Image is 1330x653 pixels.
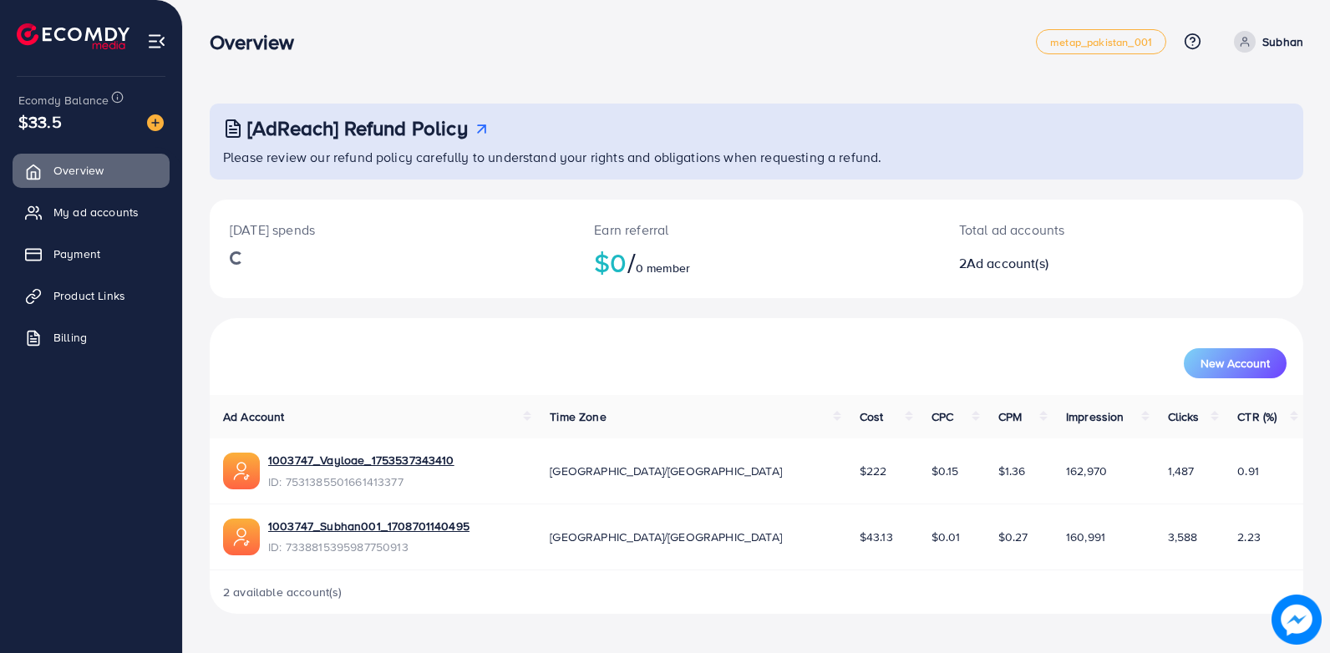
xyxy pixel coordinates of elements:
button: New Account [1184,348,1287,378]
a: Product Links [13,279,170,312]
p: Subhan [1262,32,1303,52]
span: [GEOGRAPHIC_DATA]/[GEOGRAPHIC_DATA] [550,463,782,479]
a: 1003747_Subhan001_1708701140495 [268,518,470,534]
span: Ad account(s) [967,254,1048,272]
span: 2.23 [1237,529,1261,545]
span: Ecomdy Balance [18,92,109,109]
a: metap_pakistan_001 [1036,29,1166,54]
a: Payment [13,237,170,271]
a: My ad accounts [13,195,170,229]
span: 0 member [636,260,690,276]
img: logo [17,23,129,49]
span: $222 [860,463,887,479]
span: $33.5 [18,109,62,134]
img: image [1272,595,1322,645]
span: 160,991 [1066,529,1105,545]
span: Overview [53,162,104,179]
span: / [627,243,636,281]
h3: [AdReach] Refund Policy [247,116,468,140]
span: 3,588 [1168,529,1198,545]
span: metap_pakistan_001 [1050,37,1152,48]
span: Cost [860,408,884,425]
span: ID: 7338815395987750913 [268,539,470,555]
img: menu [147,32,166,51]
img: image [147,114,164,131]
span: Ad Account [223,408,285,425]
span: My ad accounts [53,204,139,220]
img: ic-ads-acc.e4c84228.svg [223,519,260,555]
p: Total ad accounts [959,220,1192,240]
span: $0.27 [998,529,1028,545]
span: $0.01 [932,529,961,545]
img: ic-ads-acc.e4c84228.svg [223,453,260,489]
a: Billing [13,321,170,354]
span: $1.36 [998,463,1026,479]
span: $43.13 [860,529,893,545]
span: 0.91 [1237,463,1259,479]
span: [GEOGRAPHIC_DATA]/[GEOGRAPHIC_DATA] [550,529,782,545]
h2: $0 [594,246,918,278]
span: Impression [1066,408,1124,425]
span: New Account [1201,357,1270,369]
span: CPC [932,408,953,425]
span: $0.15 [932,463,959,479]
span: Time Zone [550,408,606,425]
p: Please review our refund policy carefully to understand your rights and obligations when requesti... [223,147,1293,167]
p: Earn referral [594,220,918,240]
h2: 2 [959,256,1192,271]
span: ID: 7531385501661413377 [268,473,454,490]
a: Overview [13,154,170,187]
span: Billing [53,329,87,346]
span: Product Links [53,287,125,304]
h3: Overview [210,30,307,54]
span: CPM [998,408,1022,425]
span: 2 available account(s) [223,584,343,600]
span: Clicks [1168,408,1200,425]
span: CTR (%) [1237,408,1277,425]
p: [DATE] spends [230,220,554,240]
span: 162,970 [1066,463,1107,479]
a: Subhan [1227,31,1303,53]
a: 1003747_Vayloae_1753537343410 [268,452,454,468]
span: 1,487 [1168,463,1195,479]
span: Payment [53,246,100,262]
